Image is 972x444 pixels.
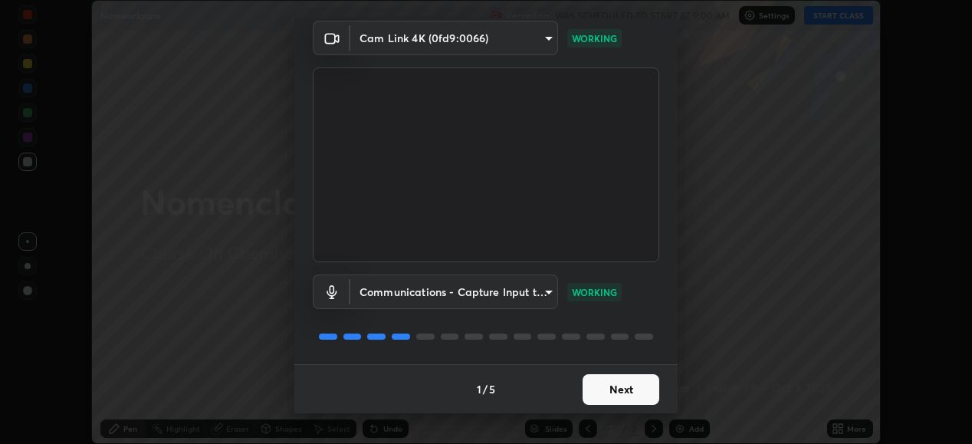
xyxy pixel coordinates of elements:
p: WORKING [572,31,617,45]
div: Cam Link 4K (0fd9:0066) [350,21,558,55]
div: Cam Link 4K (0fd9:0066) [350,275,558,309]
p: WORKING [572,285,617,299]
h4: 5 [489,381,495,397]
h4: / [483,381,488,397]
h4: 1 [477,381,481,397]
button: Next [583,374,659,405]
